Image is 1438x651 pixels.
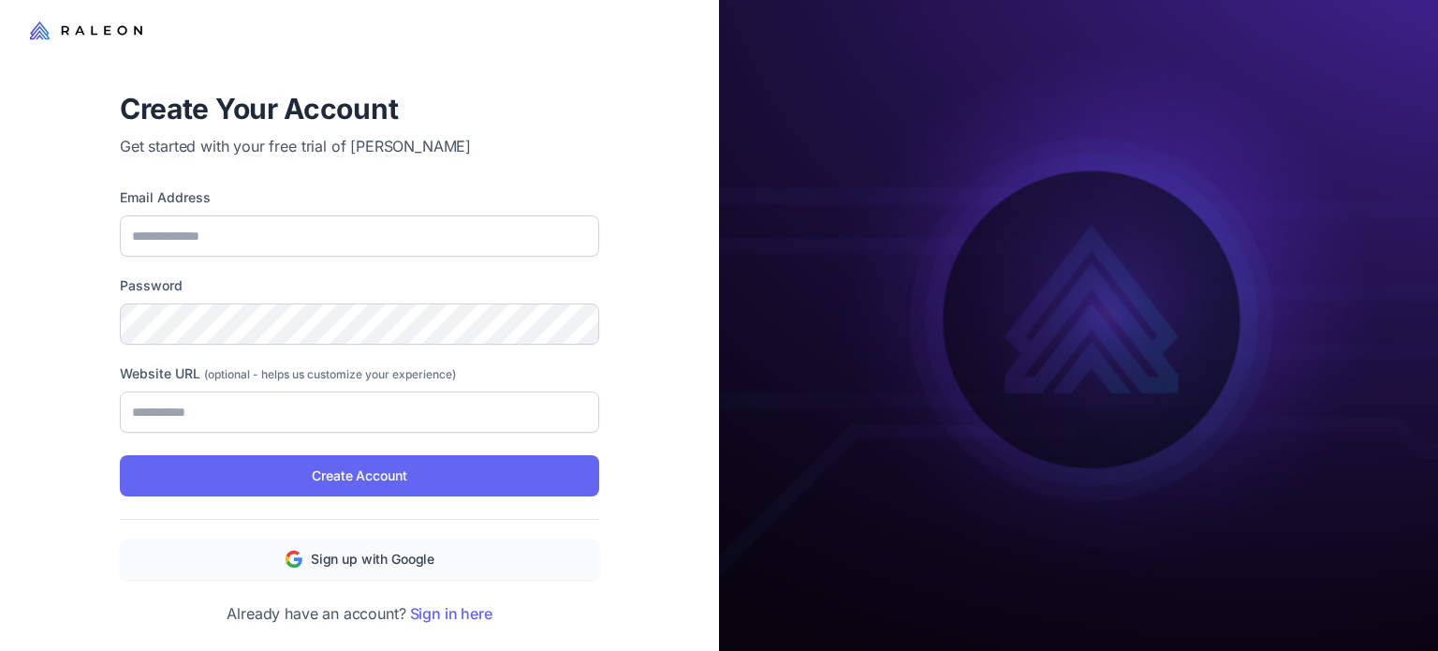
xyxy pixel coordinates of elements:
[120,90,599,127] h1: Create Your Account
[410,604,492,623] a: Sign in here
[120,602,599,625] p: Already have an account?
[120,455,599,496] button: Create Account
[204,367,456,381] span: (optional - helps us customize your experience)
[312,466,406,486] span: Create Account
[120,187,599,208] label: Email Address
[120,363,599,384] label: Website URL
[120,135,599,157] p: Get started with your free trial of [PERSON_NAME]
[120,275,599,296] label: Password
[120,539,599,580] button: Sign up with Google
[311,549,434,570] span: Sign up with Google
